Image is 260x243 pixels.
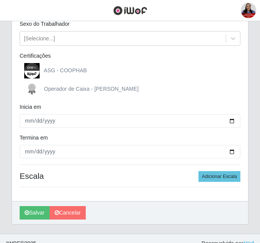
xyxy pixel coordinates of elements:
span: Operador de Caixa - [PERSON_NAME] [44,86,139,92]
label: Sexo do Trabalhador [20,20,70,28]
img: Operador de Caixa - Queiroz Atacadão [24,82,43,97]
label: Certificações [20,52,51,60]
input: 00/00/0000 [20,145,240,158]
h4: Escala [20,171,240,181]
button: Adicionar Escala [198,171,240,182]
span: ASG - COOPHAB [44,67,87,73]
input: 00/00/0000 [20,114,240,128]
label: Termina em [20,134,48,142]
button: Salvar [20,206,50,220]
img: CoreUI Logo [113,6,147,15]
div: [Selecione...] [24,35,55,43]
a: Cancelar [50,206,86,220]
label: Inicia em [20,103,41,111]
img: ASG - COOPHAB [24,63,43,78]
